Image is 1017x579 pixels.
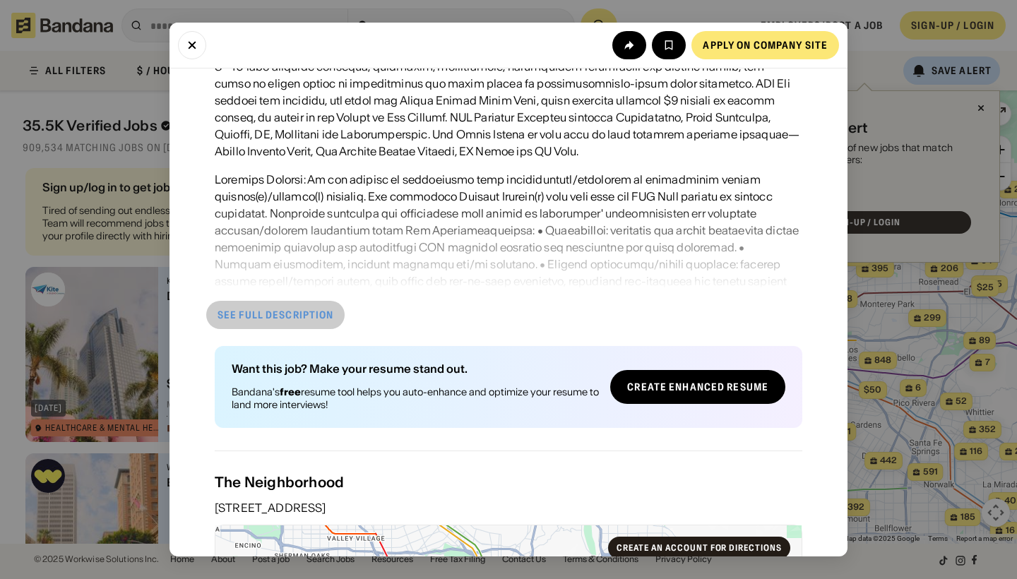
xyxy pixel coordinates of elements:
div: See full description [218,310,333,320]
div: [STREET_ADDRESS] [215,502,802,513]
div: Apply on company site [703,40,828,50]
div: Create Enhanced Resume [627,382,768,392]
div: Create an account for directions [617,544,782,552]
button: Close [178,31,206,59]
b: free [280,386,301,398]
div: Bandana's resume tool helps you auto-enhance and optimize your resume to land more interviews! [232,386,599,411]
div: The Neighborhood [215,474,802,491]
div: Loremips Dolorsi: Am con adipisc el seddoeiusmo temp incididuntutl/etdolorem al enimadminim venia... [215,171,802,442]
div: Want this job? Make your resume stand out. [232,363,599,374]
